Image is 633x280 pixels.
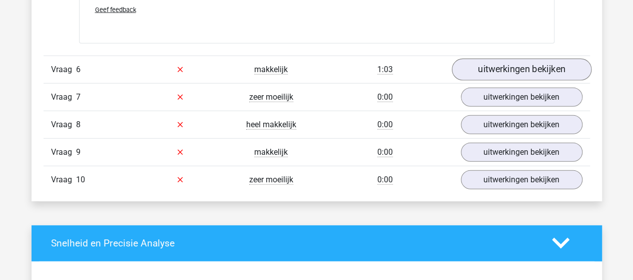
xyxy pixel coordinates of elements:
span: 7 [76,92,81,102]
span: 0:00 [377,147,393,157]
span: 0:00 [377,120,393,130]
span: Vraag [51,174,76,186]
span: 1:03 [377,65,393,75]
span: 6 [76,65,81,74]
span: 10 [76,175,85,184]
span: Vraag [51,146,76,158]
span: makkelijk [254,147,288,157]
span: 0:00 [377,92,393,102]
a: uitwerkingen bekijken [461,115,582,134]
span: Vraag [51,91,76,103]
span: Vraag [51,119,76,131]
span: 9 [76,147,81,157]
span: zeer moeilijk [249,175,293,185]
span: Geef feedback [95,6,136,14]
span: Vraag [51,64,76,76]
span: 0:00 [377,175,393,185]
span: 8 [76,120,81,129]
span: makkelijk [254,65,288,75]
span: zeer moeilijk [249,92,293,102]
a: uitwerkingen bekijken [451,59,591,81]
a: uitwerkingen bekijken [461,88,582,107]
h4: Snelheid en Precisie Analyse [51,237,537,249]
a: uitwerkingen bekijken [461,170,582,189]
a: uitwerkingen bekijken [461,143,582,162]
span: heel makkelijk [246,120,296,130]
